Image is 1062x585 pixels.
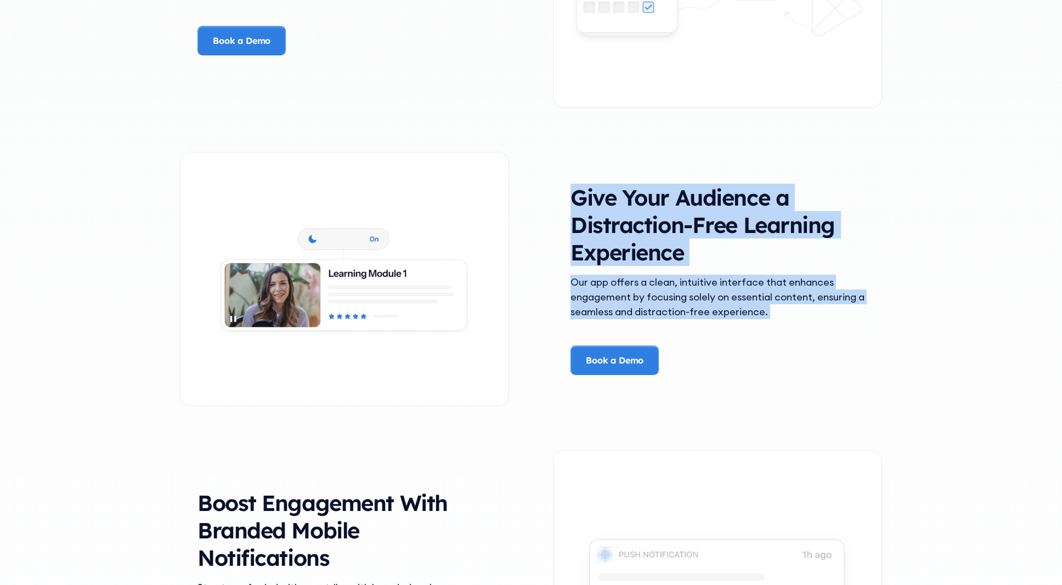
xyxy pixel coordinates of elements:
[570,184,865,266] h3: Give Your Audience a Distraction-Free Learning Experience
[197,26,286,55] a: Book a Demo
[197,489,492,571] h3: Boost Engagement With Branded Mobile Notifications
[180,207,509,351] img: An illustration of disctraction-free learning
[570,345,659,375] a: Book a Demo
[570,275,865,319] div: Our app offers a clean, intuitive interface that enhances engagement by focusing solely on essent...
